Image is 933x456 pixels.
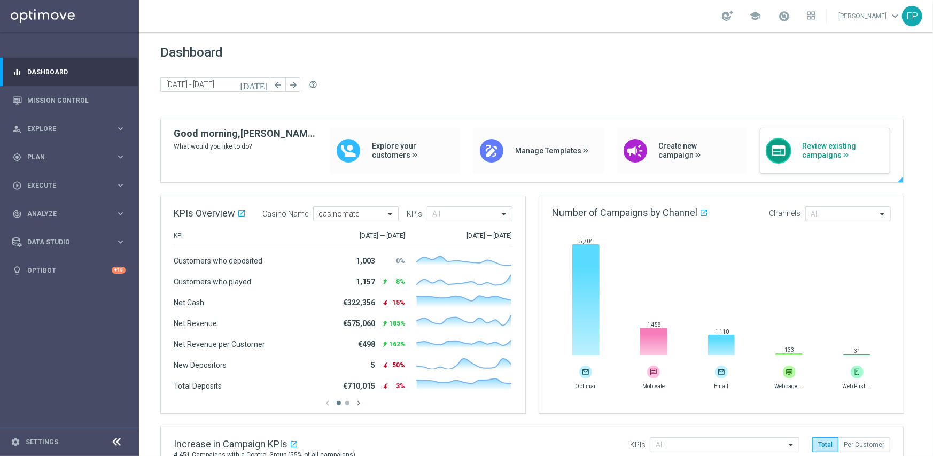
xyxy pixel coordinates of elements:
div: Analyze [12,209,115,219]
button: Data Studio keyboard_arrow_right [12,238,126,246]
i: keyboard_arrow_right [115,123,126,134]
a: Mission Control [27,86,126,114]
a: Settings [26,439,58,445]
i: keyboard_arrow_right [115,180,126,190]
i: lightbulb [12,266,22,275]
div: EP [902,6,922,26]
a: Dashboard [27,58,126,86]
div: Explore [12,124,115,134]
span: Plan [27,154,115,160]
i: settings [11,437,20,447]
span: Data Studio [27,239,115,245]
i: person_search [12,124,22,134]
div: Dashboard [12,58,126,86]
i: equalizer [12,67,22,77]
button: Mission Control [12,96,126,105]
span: Execute [27,182,115,189]
span: Explore [27,126,115,132]
i: gps_fixed [12,152,22,162]
div: Data Studio [12,237,115,247]
div: +10 [112,267,126,274]
a: [PERSON_NAME]keyboard_arrow_down [837,8,902,24]
button: lightbulb Optibot +10 [12,266,126,275]
span: Analyze [27,211,115,217]
div: Execute [12,181,115,190]
i: keyboard_arrow_right [115,152,126,162]
a: Optibot [27,256,112,284]
div: Mission Control [12,86,126,114]
button: person_search Explore keyboard_arrow_right [12,125,126,133]
i: keyboard_arrow_right [115,237,126,247]
span: school [749,10,761,22]
span: keyboard_arrow_down [889,10,901,22]
div: Optibot [12,256,126,284]
div: Plan [12,152,115,162]
button: equalizer Dashboard [12,68,126,76]
i: track_changes [12,209,22,219]
button: play_circle_outline Execute keyboard_arrow_right [12,181,126,190]
button: track_changes Analyze keyboard_arrow_right [12,210,126,218]
button: gps_fixed Plan keyboard_arrow_right [12,153,126,161]
i: keyboard_arrow_right [115,208,126,219]
i: play_circle_outline [12,181,22,190]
